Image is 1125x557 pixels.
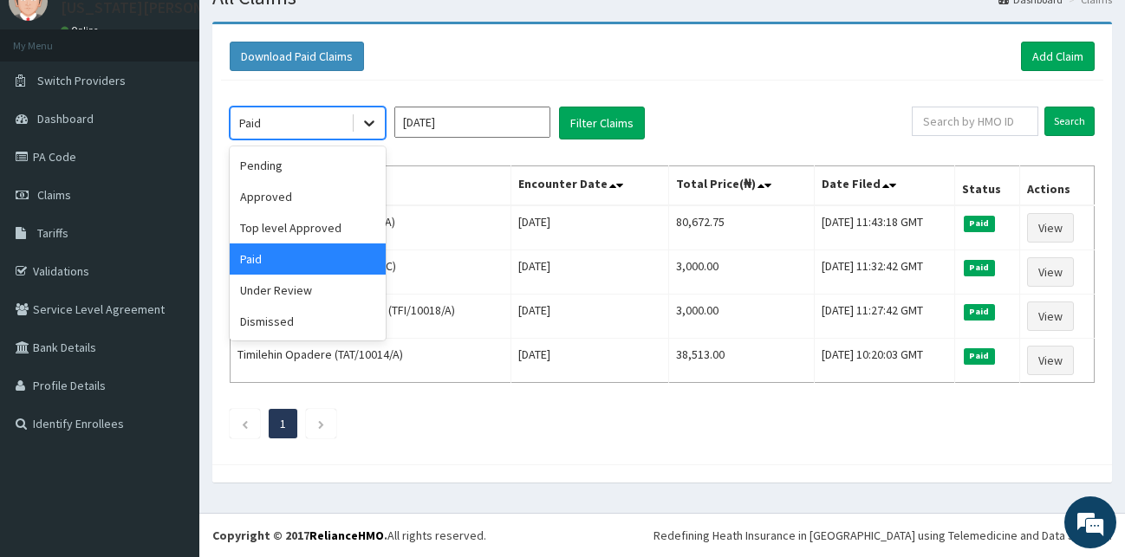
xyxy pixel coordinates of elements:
span: Paid [964,216,995,231]
input: Search by HMO ID [912,107,1038,136]
button: Filter Claims [559,107,645,139]
td: Timilehin Opadere (TAT/10014/A) [231,339,511,383]
th: Encounter Date [511,166,668,206]
td: [DATE] 11:32:42 GMT [814,250,954,295]
td: [DATE] [511,250,668,295]
span: Paid [964,348,995,364]
div: Chat with us now [90,97,291,120]
div: Under Review [230,275,386,306]
span: Claims [37,187,71,203]
span: Switch Providers [37,73,126,88]
input: Select Month and Year [394,107,550,138]
button: Download Paid Claims [230,42,364,71]
span: We're online! [101,168,239,343]
a: Next page [317,416,325,431]
a: View [1027,257,1074,287]
a: Page 1 is your current page [280,416,286,431]
textarea: Type your message and hit 'Enter' [9,372,330,433]
input: Search [1044,107,1095,136]
td: 38,513.00 [668,339,814,383]
td: [DATE] [511,339,668,383]
div: Paid [239,114,261,132]
div: Minimize live chat window [284,9,326,50]
a: Online [61,24,102,36]
a: Previous page [241,416,249,431]
th: Date Filed [814,166,954,206]
td: 3,000.00 [668,250,814,295]
span: Paid [964,260,995,275]
img: d_794563401_company_1708531726252_794563401 [32,87,70,130]
div: Redefining Heath Insurance in [GEOGRAPHIC_DATA] using Telemedicine and Data Science! [654,527,1112,544]
span: Tariffs [37,225,68,241]
a: Add Claim [1021,42,1095,71]
td: [DATE] 10:20:03 GMT [814,339,954,383]
a: RelianceHMO [309,528,384,543]
span: Paid [964,304,995,320]
th: Actions [1020,166,1095,206]
a: View [1027,346,1074,375]
a: View [1027,213,1074,243]
strong: Copyright © 2017 . [212,528,387,543]
span: Dashboard [37,111,94,126]
td: [DATE] 11:27:42 GMT [814,295,954,339]
th: Status [955,166,1020,206]
div: Top level Approved [230,212,386,243]
td: [DATE] [511,205,668,250]
div: Dismissed [230,306,386,337]
footer: All rights reserved. [199,513,1125,557]
div: Pending [230,150,386,181]
th: Total Price(₦) [668,166,814,206]
td: 80,672.75 [668,205,814,250]
a: View [1027,301,1074,331]
td: [DATE] 11:43:18 GMT [814,205,954,250]
td: [DATE] [511,295,668,339]
td: 3,000.00 [668,295,814,339]
div: Approved [230,181,386,212]
div: Paid [230,243,386,275]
